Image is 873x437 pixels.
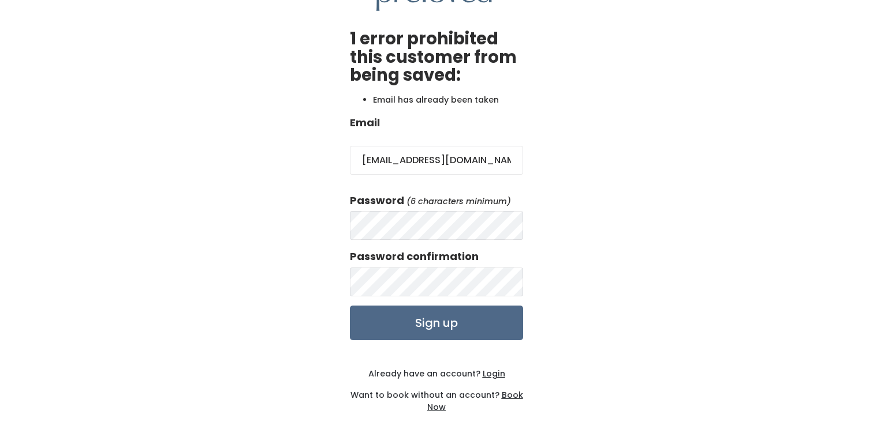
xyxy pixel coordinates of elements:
label: Email [350,115,380,130]
label: Password [350,193,404,208]
a: Book Now [427,389,523,413]
input: Sign up [350,306,523,340]
u: Login [483,368,505,379]
li: Email has already been taken [373,94,523,106]
div: Already have an account? [350,368,523,380]
a: Login [480,368,505,379]
em: (6 characters minimum) [406,195,511,207]
h2: 1 error prohibited this customer from being saved: [350,30,523,85]
label: Password confirmation [350,249,479,264]
div: Want to book without an account? [350,380,523,413]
